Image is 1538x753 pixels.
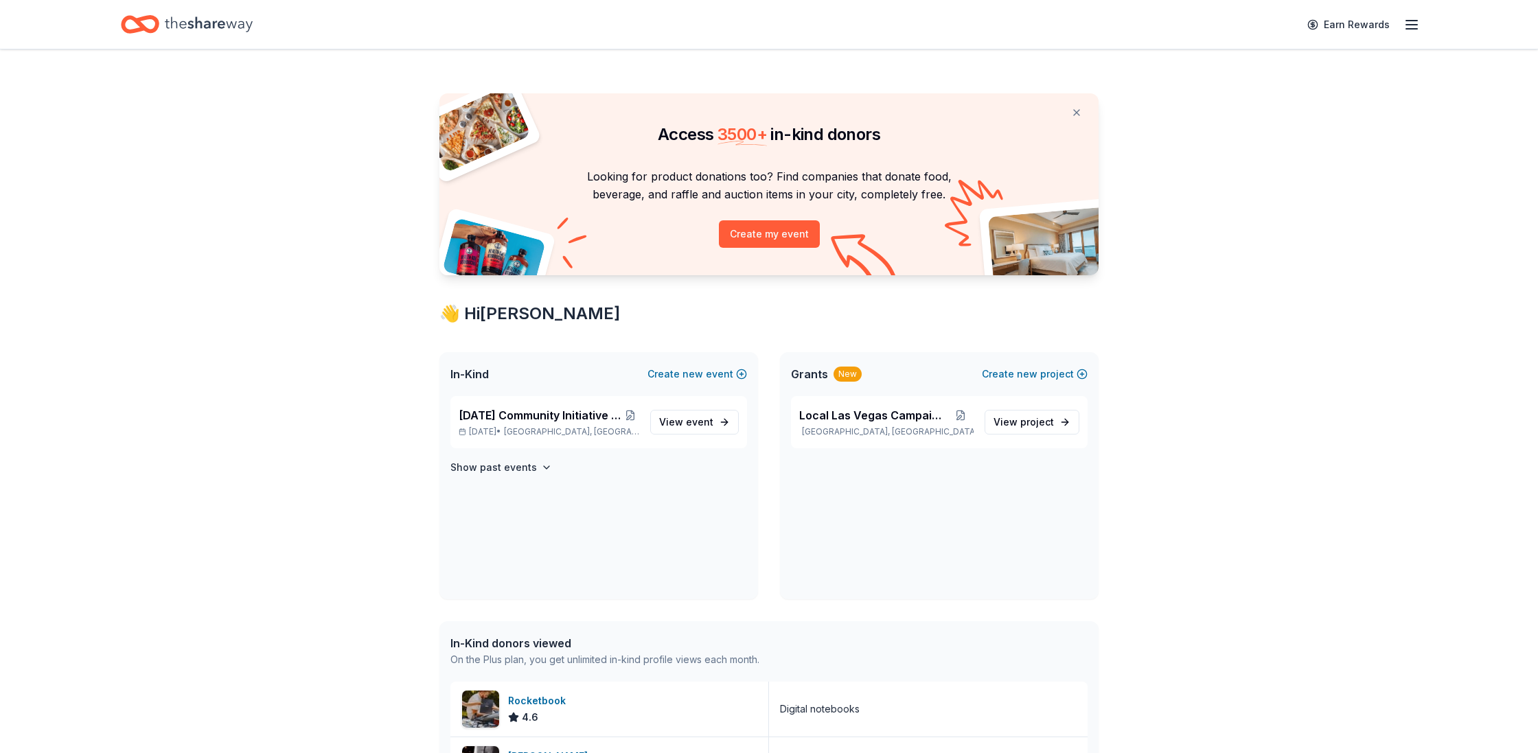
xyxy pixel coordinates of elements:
p: [DATE] • [459,426,639,437]
a: View event [650,410,739,435]
img: Image for Rocketbook [462,691,499,728]
div: New [834,367,862,382]
span: View [994,414,1054,430]
button: Show past events [450,459,552,476]
span: Local Las Vegas Campaigns [799,407,947,424]
div: On the Plus plan, you get unlimited in-kind profile views each month. [450,651,759,668]
span: View [659,414,713,430]
span: [DATE] Community Initiative Silent Auction Event [459,407,622,424]
span: new [682,366,703,382]
span: 4.6 [522,709,538,726]
p: Looking for product donations too? Find companies that donate food, beverage, and raffle and auct... [456,167,1082,204]
button: Createnewevent [647,366,747,382]
span: 3500 + [718,124,767,144]
img: Curvy arrow [831,234,899,286]
span: project [1020,416,1054,428]
span: Access in-kind donors [658,124,880,144]
div: Rocketbook [508,693,571,709]
span: In-Kind [450,366,489,382]
button: Create my event [719,220,820,248]
button: Createnewproject [982,366,1088,382]
div: Digital notebooks [780,701,860,717]
a: Home [121,8,253,40]
div: 👋 Hi [PERSON_NAME] [439,303,1099,325]
img: Pizza [424,85,531,173]
span: Grants [791,366,828,382]
span: new [1017,366,1037,382]
p: [GEOGRAPHIC_DATA], [GEOGRAPHIC_DATA] [799,426,974,437]
span: event [686,416,713,428]
a: View project [985,410,1079,435]
h4: Show past events [450,459,537,476]
div: In-Kind donors viewed [450,635,759,651]
span: [GEOGRAPHIC_DATA], [GEOGRAPHIC_DATA] [504,426,639,437]
a: Earn Rewards [1299,12,1398,37]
